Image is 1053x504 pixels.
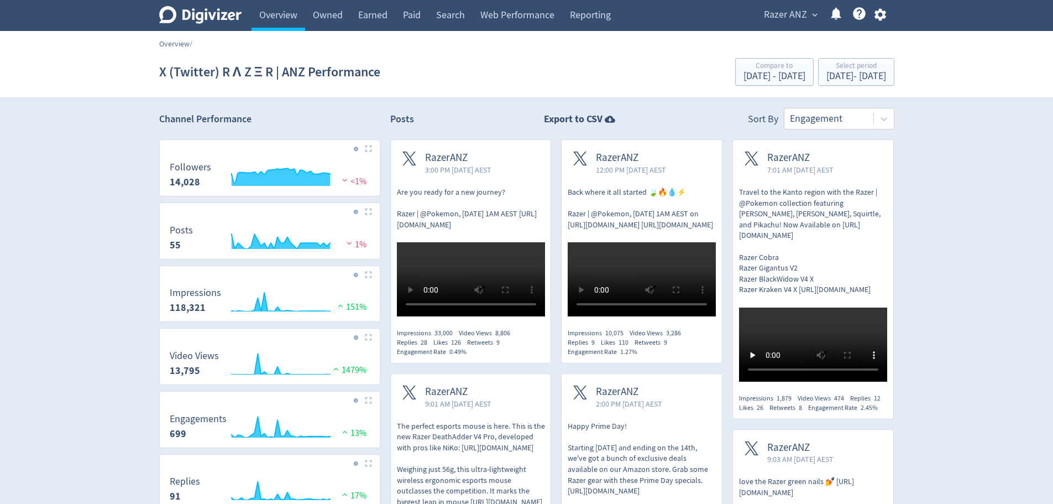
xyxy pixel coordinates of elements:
span: 3:00 PM [DATE] AEST [425,164,491,175]
div: Video Views [630,329,687,338]
button: Select period[DATE]- [DATE] [818,58,894,86]
span: 1479% [331,365,366,376]
p: Back where it all started 🍃🔥💧⚡️ Razer | @Pokemon, [DATE] 1AM AEST on [URL][DOMAIN_NAME] [URL][DOM... [568,187,716,230]
p: Happy Prime Day! Starting [DATE] and ending on the 14th, we've got a bunch of exclusive deals ava... [568,421,716,497]
strong: 55 [170,238,181,252]
div: Likes [739,403,769,413]
img: Placeholder [365,208,372,215]
img: Placeholder [365,145,372,152]
span: 8,806 [495,329,510,337]
span: 12:00 PM [DATE] AEST [596,164,666,175]
div: Replies [568,338,601,347]
span: 7:01 AM [DATE] AEST [767,164,834,175]
div: Impressions [397,329,459,338]
span: 26 [757,403,763,412]
div: Sort By [748,112,778,129]
span: RazerANZ [767,152,834,164]
span: 9:01 AM [DATE] AEST [425,398,491,409]
a: Overview [159,39,190,49]
div: Retweets [769,403,808,413]
span: 1,879 [777,394,792,403]
div: Select period [826,62,886,71]
span: 17% [339,490,366,501]
div: Compare to [743,62,805,71]
div: Replies [397,338,433,347]
dt: Impressions [170,287,221,299]
a: RazerANZ12:00 PM [DATE] AESTBack where it all started 🍃🔥💧⚡️ Razer | @Pokemon, [DATE] 1AM AEST on ... [562,140,722,320]
p: Are you ready for a new journey? Razer | @Pokemon, [DATE] 1AM AEST [URL][DOMAIN_NAME] [397,187,545,230]
strong: 699 [170,427,186,440]
div: [DATE] - [DATE] [826,71,886,81]
dt: Followers [170,161,211,174]
div: Video Views [459,329,516,338]
div: Likes [433,338,467,347]
span: / [190,39,192,49]
p: Travel to the Kanto region with the Razer | @Pokemon collection featuring [PERSON_NAME], [PERSON_... [739,187,887,295]
span: expand_more [810,10,820,20]
svg: Impressions 118,321 [164,288,375,317]
dt: Engagements [170,413,227,425]
strong: 14,028 [170,175,200,189]
span: Razer ANZ [764,6,807,24]
span: 1.27% [620,347,637,356]
strong: Export to CSV [544,112,603,126]
button: Compare to[DATE] - [DATE] [735,58,814,86]
span: 33,000 [434,329,453,337]
span: RazerANZ [596,152,666,164]
span: RazerANZ [596,386,662,398]
img: Placeholder [365,271,372,278]
div: [DATE] - [DATE] [743,71,805,81]
span: <1% [339,176,366,187]
svg: Video Views 13,795 [164,351,375,380]
span: 9:03 AM [DATE] AEST [767,454,834,465]
img: positive-performance.svg [331,365,342,373]
span: 2:00 PM [DATE] AEST [596,398,662,409]
span: 110 [619,338,628,347]
span: 13% [339,428,366,439]
div: Impressions [568,329,630,338]
span: 10,075 [605,329,624,337]
img: Placeholder [365,397,372,404]
img: positive-performance.svg [335,302,346,310]
div: Engagement Rate [397,347,473,357]
span: 126 [451,338,461,347]
div: Video Views [798,394,850,403]
dt: Replies [170,475,200,488]
div: Retweets [467,338,506,347]
svg: Engagements 699 [164,414,375,443]
span: RazerANZ [425,386,491,398]
span: 151% [335,302,366,313]
div: Impressions [739,394,798,403]
img: negative-performance.svg [344,239,355,247]
a: RazerANZ9:03 AM [DATE] AESTlove the Razer green nails 💅 [URL][DOMAIN_NAME] [733,430,893,498]
h2: Posts [390,112,414,129]
dt: Posts [170,224,193,237]
h2: Channel Performance [159,112,380,126]
span: 8 [799,403,802,412]
span: 28 [421,338,427,347]
h1: X (Twitter) R Λ Z Ξ R | ANZ Performance [159,54,380,90]
span: RazerANZ [425,152,491,164]
a: RazerANZ3:00 PM [DATE] AESTAre you ready for a new journey? Razer | @Pokemon, [DATE] 1AM AEST [UR... [391,140,551,320]
svg: Followers 14,028 [164,162,375,191]
div: Likes [601,338,635,347]
div: Replies [850,394,887,403]
a: RazerANZ7:01 AM [DATE] AESTTravel to the Kanto region with the Razer | @Pokemon collection featur... [733,140,893,385]
div: Engagement Rate [808,403,884,413]
span: 2.45% [861,403,878,412]
img: positive-performance.svg [339,490,350,498]
span: 12 [874,394,881,403]
span: 0.49% [449,347,467,356]
span: 9 [664,338,667,347]
span: 9 [591,338,595,347]
span: RazerANZ [767,441,834,454]
svg: Posts 55 [164,225,375,254]
img: positive-performance.svg [339,428,350,436]
div: Retweets [635,338,673,347]
span: 474 [834,394,844,403]
span: 1% [344,239,366,250]
dt: Video Views [170,350,219,362]
p: love the Razer green nails 💅 [URL][DOMAIN_NAME] [739,476,887,498]
span: 9 [496,338,500,347]
img: Placeholder [365,460,372,467]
